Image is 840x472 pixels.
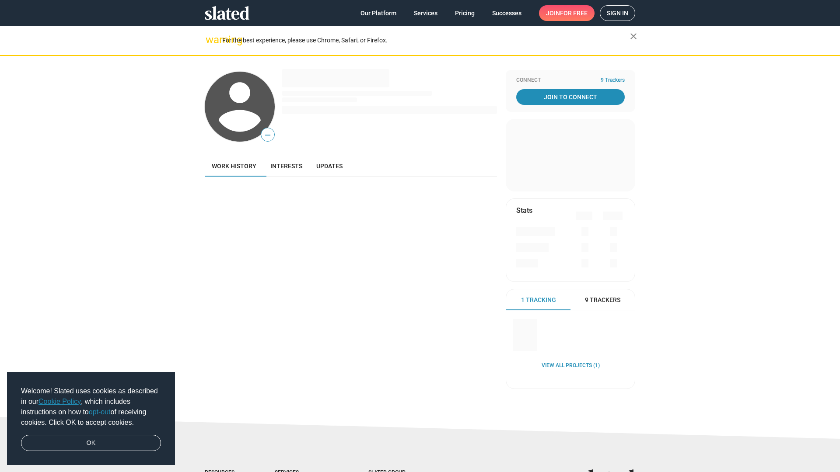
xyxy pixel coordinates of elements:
[353,5,403,21] a: Our Platform
[21,386,161,428] span: Welcome! Slated uses cookies as described in our , which includes instructions on how to of recei...
[560,5,588,21] span: for free
[607,6,628,21] span: Sign in
[539,5,595,21] a: Joinfor free
[585,296,620,304] span: 9 Trackers
[309,156,350,177] a: Updates
[516,89,625,105] a: Join To Connect
[546,5,588,21] span: Join
[485,5,528,21] a: Successes
[21,435,161,451] a: dismiss cookie message
[492,5,521,21] span: Successes
[516,206,532,215] mat-card-title: Stats
[212,163,256,170] span: Work history
[455,5,475,21] span: Pricing
[521,296,556,304] span: 1 Tracking
[414,5,437,21] span: Services
[407,5,444,21] a: Services
[89,408,111,416] a: opt-out
[222,35,630,46] div: For the best experience, please use Chrome, Safari, or Firefox.
[600,5,635,21] a: Sign in
[601,77,625,84] span: 9 Trackers
[263,156,309,177] a: Interests
[360,5,396,21] span: Our Platform
[205,156,263,177] a: Work history
[270,163,302,170] span: Interests
[7,372,175,465] div: cookieconsent
[448,5,482,21] a: Pricing
[316,163,343,170] span: Updates
[38,398,81,405] a: Cookie Policy
[518,89,623,105] span: Join To Connect
[206,35,216,45] mat-icon: warning
[542,362,600,369] a: View all Projects (1)
[516,77,625,84] div: Connect
[261,129,274,141] span: —
[628,31,639,42] mat-icon: close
